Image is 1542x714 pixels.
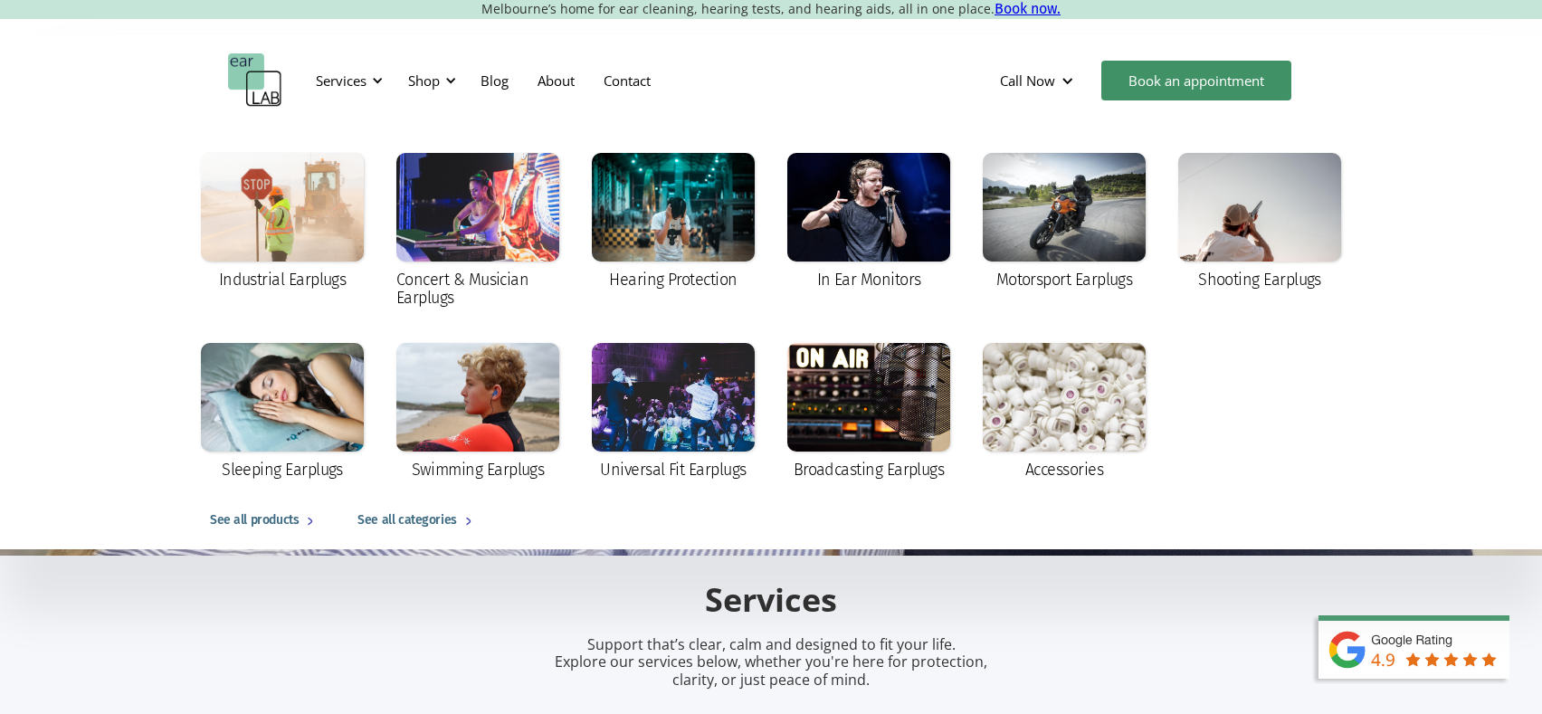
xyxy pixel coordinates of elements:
div: Shop [408,71,440,90]
div: Call Now [985,53,1092,108]
div: Call Now [1000,71,1055,90]
a: Broadcasting Earplugs [778,334,959,491]
a: Universal Fit Earplugs [583,334,764,491]
a: Shooting Earplugs [1169,144,1350,301]
div: Shooting Earplugs [1198,271,1321,289]
h2: Services [346,579,1196,622]
div: Services [316,71,366,90]
a: In Ear Monitors [778,144,959,301]
div: Services [305,53,388,108]
p: Support that’s clear, calm and designed to fit your life. Explore our services below, whether you... [531,636,1011,689]
a: Swimming Earplugs [387,334,568,491]
a: Industrial Earplugs [192,144,373,301]
div: Shop [397,53,462,108]
a: Contact [589,54,665,107]
div: Motorsport Earplugs [996,271,1133,289]
a: home [228,53,282,108]
a: Sleeping Earplugs [192,334,373,491]
a: Blog [466,54,523,107]
a: Book an appointment [1101,61,1291,100]
div: Hearing Protection [609,271,737,289]
a: Motorsport Earplugs [974,144,1155,301]
a: Hearing Protection [583,144,764,301]
div: Accessories [1025,461,1103,479]
div: Industrial Earplugs [219,271,347,289]
a: See all products [192,491,339,549]
div: In Ear Monitors [817,271,921,289]
div: Universal Fit Earplugs [600,461,746,479]
div: See all categories [357,509,456,531]
a: See all categories [339,491,497,549]
div: Swimming Earplugs [412,461,545,479]
a: Concert & Musician Earplugs [387,144,568,319]
a: Accessories [974,334,1155,491]
div: Concert & Musician Earplugs [396,271,559,307]
a: About [523,54,589,107]
div: Broadcasting Earplugs [794,461,945,479]
div: Sleeping Earplugs [222,461,343,479]
div: See all products [210,509,299,531]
